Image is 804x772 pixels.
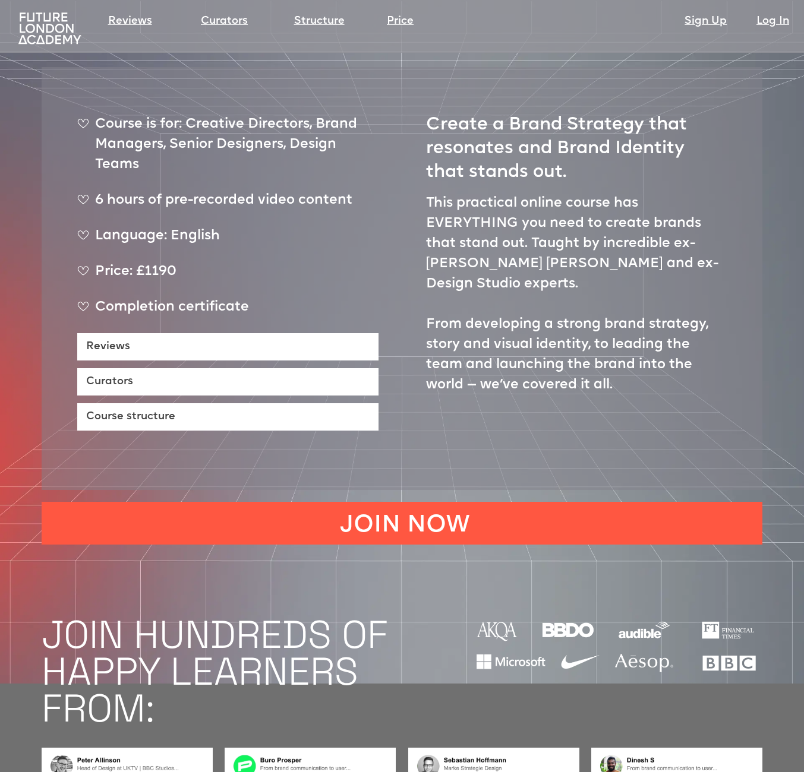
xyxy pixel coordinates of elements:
p: This practical online course has EVERYTHING you need to create brands that stand out. Taught by i... [426,194,727,396]
h1: JOIN HUNDREDS OF HAPPY LEARNERS FROM: [42,616,439,727]
a: Sign Up [685,13,727,30]
a: JOIN NOW [42,502,762,545]
a: Structure [294,13,345,30]
a: Course structure [77,403,379,431]
a: Log In [756,13,789,30]
div: Completion certificate [77,298,379,327]
div: Language: English [77,226,379,256]
a: Curators [77,368,379,396]
a: Reviews [108,13,152,30]
div: Price: £1190 [77,262,379,292]
a: Price [387,13,414,30]
div: Course is for: Creative Directors, Brand Managers, Senior Designers, Design Teams [77,115,379,185]
div: 6 hours of pre-recorded video content [77,191,379,220]
a: Reviews [77,333,379,360]
a: Curators [201,13,248,30]
h2: Create a Brand Strategy that resonates and Brand Identity that stands out. [426,103,727,185]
